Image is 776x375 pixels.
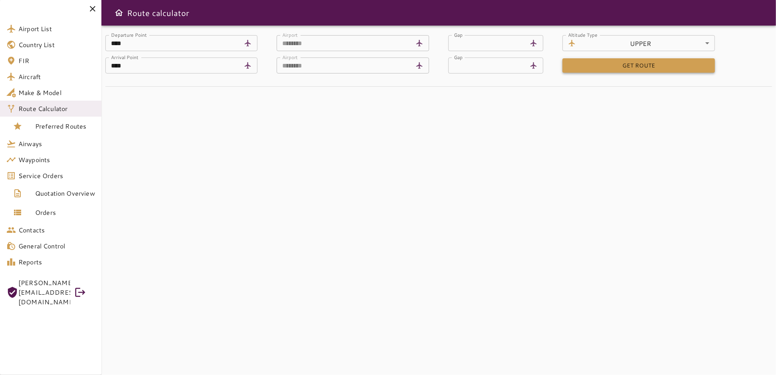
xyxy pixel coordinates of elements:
span: Make & Model [18,88,95,97]
span: Contacts [18,225,95,235]
span: Airways [18,139,95,149]
span: Preferred Routes [35,121,95,131]
span: Service Orders [18,171,95,181]
label: Altitude Type [568,32,598,38]
span: FIR [18,56,95,65]
span: Quotation Overview [35,188,95,198]
label: Gap [454,54,463,61]
span: Orders [35,208,95,217]
span: Waypoints [18,155,95,165]
span: Route Calculator [18,104,95,113]
label: Gap [454,32,463,38]
span: Reports [18,257,95,267]
span: [PERSON_NAME][EMAIL_ADDRESS][DOMAIN_NAME] [18,278,70,307]
span: Country List [18,40,95,50]
span: Airport List [18,24,95,34]
label: Airport [282,54,298,61]
button: GET ROUTE [562,58,715,73]
span: Aircraft [18,72,95,81]
span: General Control [18,241,95,251]
label: Airport [282,32,298,38]
button: Open drawer [111,5,127,21]
div: UPPER [579,35,715,51]
h6: Route calculator [127,6,189,19]
label: Departure Point [111,32,146,38]
label: Arrival Point [111,54,138,61]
